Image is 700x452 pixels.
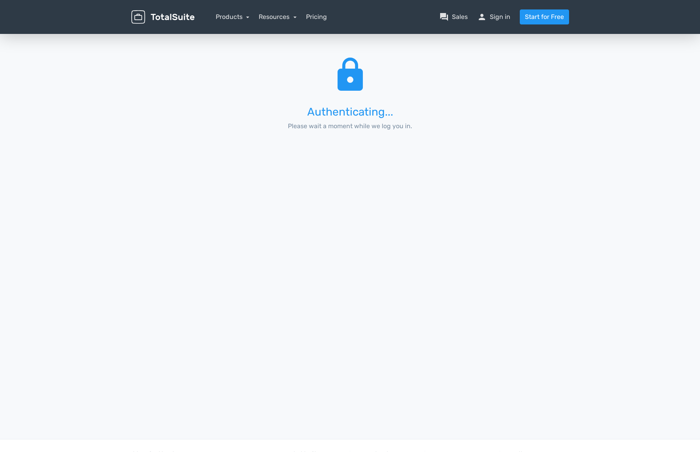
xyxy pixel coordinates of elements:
[439,12,449,22] span: question_answer
[477,12,510,22] a: personSign in
[331,54,369,96] span: lock
[273,106,427,118] h3: Authenticating...
[259,13,297,21] a: Resources
[273,121,427,131] p: Please wait a moment while we log you in.
[131,10,194,24] img: TotalSuite for WordPress
[216,13,250,21] a: Products
[306,12,327,22] a: Pricing
[520,9,569,24] a: Start for Free
[439,12,468,22] a: question_answerSales
[477,12,487,22] span: person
